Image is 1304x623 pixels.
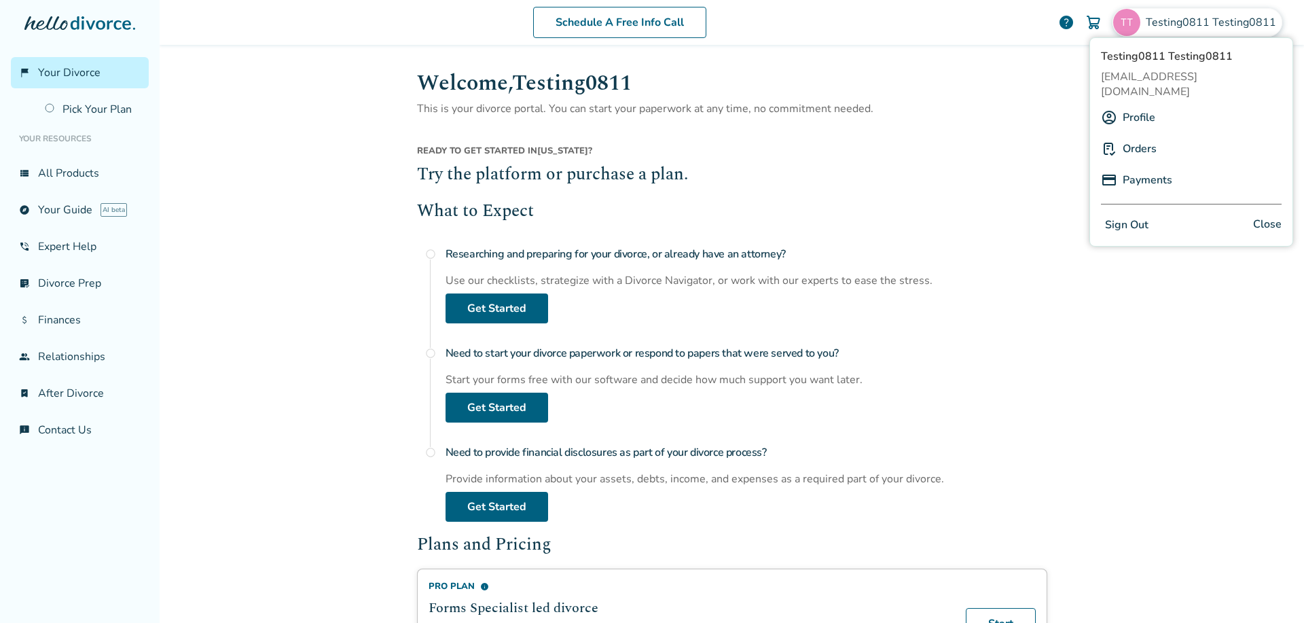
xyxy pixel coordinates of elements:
[11,231,149,262] a: phone_in_talkExpert Help
[417,145,537,157] span: Ready to get started in
[417,67,1047,100] h1: Welcome, Testing0811
[425,348,436,359] span: radio_button_unchecked
[19,168,30,179] span: view_list
[1236,558,1304,623] iframe: Chat Widget
[1113,9,1140,36] img: testingstage0811@hellodivorce.com
[19,351,30,362] span: group
[19,315,30,325] span: attach_money
[1085,14,1102,31] img: Cart
[11,125,149,152] li: Your Resources
[417,533,1047,558] h2: Plans and Pricing
[1123,136,1157,162] a: Orders
[1101,49,1282,64] span: Testing0811 Testing0811
[1101,141,1117,157] img: P
[425,249,436,260] span: radio_button_unchecked
[1101,109,1117,126] img: A
[425,447,436,458] span: radio_button_unchecked
[446,439,1047,466] h4: Need to provide financial disclosures as part of your divorce process?
[1123,105,1155,130] a: Profile
[19,278,30,289] span: list_alt_check
[1146,15,1282,30] span: Testing0811 Testing0811
[1101,69,1282,99] span: [EMAIL_ADDRESS][DOMAIN_NAME]
[11,158,149,189] a: view_listAll Products
[417,145,1047,162] div: [US_STATE] ?
[37,94,149,125] a: Pick Your Plan
[417,100,1047,118] p: This is your divorce portal. You can start your paperwork at any time, no commitment needed.
[1101,172,1117,188] img: P
[38,65,101,80] span: Your Divorce
[446,393,548,423] a: Get Started
[446,492,548,522] a: Get Started
[446,241,1047,268] h4: Researching and preparing for your divorce, or already have an attorney?
[19,241,30,252] span: phone_in_talk
[11,268,149,299] a: list_alt_checkDivorce Prep
[11,341,149,372] a: groupRelationships
[19,204,30,215] span: explore
[101,203,127,217] span: AI beta
[1101,215,1153,235] button: Sign Out
[417,162,1047,188] h2: Try the platform or purchase a plan.
[417,199,1047,225] h2: What to Expect
[19,388,30,399] span: bookmark_check
[11,57,149,88] a: flag_2Your Divorce
[446,293,548,323] a: Get Started
[1058,14,1074,31] a: help
[19,67,30,78] span: flag_2
[446,340,1047,367] h4: Need to start your divorce paperwork or respond to papers that were served to you?
[446,273,1047,288] div: Use our checklists, strategize with a Divorce Navigator, or work with our experts to ease the str...
[429,580,949,592] div: Pro Plan
[11,194,149,226] a: exploreYour GuideAI beta
[446,471,1047,486] div: Provide information about your assets, debts, income, and expenses as a required part of your div...
[1123,167,1172,193] a: Payments
[480,582,489,591] span: info
[11,304,149,336] a: attach_moneyFinances
[429,598,949,618] h2: Forms Specialist led divorce
[19,425,30,435] span: chat_info
[533,7,706,38] a: Schedule A Free Info Call
[11,414,149,446] a: chat_infoContact Us
[1253,215,1282,235] span: Close
[11,378,149,409] a: bookmark_checkAfter Divorce
[446,372,1047,387] div: Start your forms free with our software and decide how much support you want later.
